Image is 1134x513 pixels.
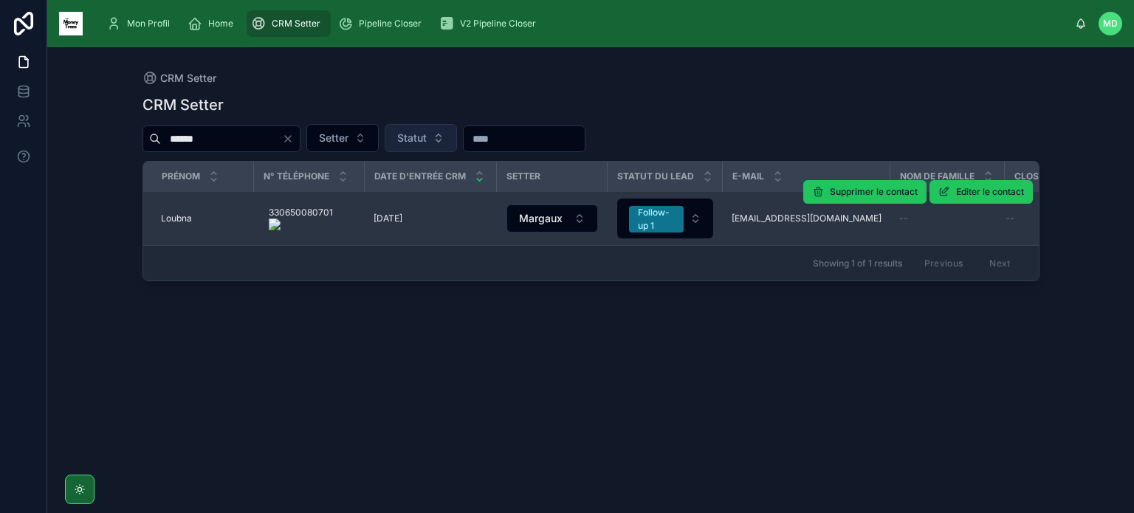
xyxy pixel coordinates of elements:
[272,18,320,30] span: CRM Setter
[732,171,764,182] span: E-mail
[94,7,1075,40] div: scrollable content
[183,10,244,37] a: Home
[59,12,83,35] img: App logo
[397,131,427,145] span: Statut
[638,206,675,233] div: Follow-up 1
[374,213,402,224] span: [DATE]
[160,71,216,86] span: CRM Setter
[208,18,233,30] span: Home
[506,171,540,182] span: Setter
[617,199,713,238] button: Select Button
[1006,213,1014,224] span: --
[929,180,1033,204] button: Editer le contact
[269,207,333,218] onoff-telecom-ce-phone-number-wrapper: 330650080701
[506,204,599,233] a: Select Button
[282,133,300,145] button: Clear
[617,171,694,182] span: Statut du lead
[813,258,902,269] span: Showing 1 of 1 results
[899,213,908,224] span: --
[319,131,348,145] span: Setter
[127,18,170,30] span: Mon Profil
[264,171,329,182] span: N° Téléphone
[334,10,432,37] a: Pipeline Closer
[161,213,245,224] a: Loubna
[247,10,331,37] a: CRM Setter
[732,213,882,224] a: [EMAIL_ADDRESS][DOMAIN_NAME]
[1006,213,1098,224] a: --
[374,171,466,182] span: Date d'entrée CRM
[102,10,180,37] a: Mon Profil
[385,124,457,152] button: Select Button
[142,71,216,86] a: CRM Setter
[1103,18,1118,30] span: MD
[956,186,1024,198] span: Editer le contact
[263,201,356,236] a: 330650080701
[161,213,192,224] span: Loubna
[616,198,714,239] a: Select Button
[435,10,546,37] a: V2 Pipeline Closer
[162,171,200,182] span: Prénom
[899,213,996,224] a: --
[803,180,927,204] button: Supprimer le contact
[142,94,224,115] h1: CRM Setter
[506,204,598,233] button: Select Button
[269,218,333,230] img: actions-icon.png
[830,186,918,198] span: Supprimer le contact
[306,124,379,152] button: Select Button
[374,213,488,224] a: [DATE]
[460,18,536,30] span: V2 Pipeline Closer
[359,18,422,30] span: Pipeline Closer
[519,211,563,226] span: Margaux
